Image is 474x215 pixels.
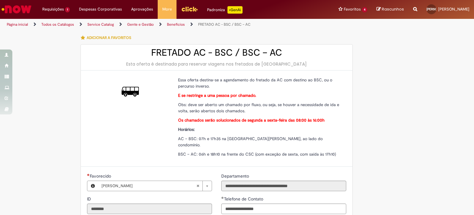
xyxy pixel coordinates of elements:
[426,7,451,11] span: [PERSON_NAME]
[198,22,251,27] a: FRETADO AC - BSC / BSC – AC
[221,173,250,179] label: Somente leitura - Departamento
[90,173,112,179] span: Necessários - Favorecido
[376,6,404,12] a: Rascunhos
[178,77,332,89] span: Essa oferta destina-se a agendamento do fretado da AC com destino ao BSC, ou o percurso inverso.
[221,204,346,214] input: Telefone de Contato
[87,174,90,176] span: Obrigatório Preenchido
[181,4,198,14] img: click_logo_yellow_360x200.png
[207,6,243,14] div: Padroniza
[87,35,131,40] span: Adicionar a Favoritos
[41,22,74,27] a: Todos os Catálogos
[102,181,196,191] span: [PERSON_NAME]
[127,22,154,27] a: Gente e Gestão
[87,204,212,214] input: ID
[1,3,32,15] img: ServiceNow
[224,196,264,202] span: Telefone de Contato
[382,6,404,12] span: Rascunhos
[362,7,367,12] span: 4
[221,181,346,191] input: Departamento
[178,136,323,148] span: AC – BSC: 07h e 17h35 na [GEOGRAPHIC_DATA][PERSON_NAME], ao lado do condomínio.
[178,102,339,114] span: Obs: deve ser aberto um chamado por fluxo, ou seja, se houver a necessidade de ida e volta, serão...
[122,83,139,100] img: FRETADO AC - BSC / BSC – AC
[438,6,469,12] span: [PERSON_NAME]
[79,6,122,12] span: Despesas Corporativas
[178,152,336,157] span: BSC – AC: 06h e 18h10 na frente do CSC (com exceção de sexta, com saída às 17h10)
[65,7,70,12] span: 1
[87,22,114,27] a: Service Catalog
[167,22,185,27] a: Benefícios
[193,181,202,191] abbr: Limpar campo Favorecido
[178,118,325,123] strong: Os chamados serão solucionados de segunda a sexta-feira das 08:00 às 16:00h
[7,22,28,27] a: Página inicial
[42,6,64,12] span: Requisições
[87,196,92,202] span: Somente leitura - ID
[344,6,361,12] span: Favoritos
[87,181,98,191] button: Favorecido, Visualizar este registro Juan Cavalcante de Oliveira
[178,127,195,132] strong: Horários:
[227,6,243,14] p: +GenAi
[87,61,346,67] div: Esta oferta é destinada para reservar viagens nos fretados de [GEOGRAPHIC_DATA]
[81,31,135,44] button: Adicionar a Favoritos
[87,196,92,202] label: Somente leitura - ID
[178,93,256,98] strong: E se restringe a uma pessoa por chamado.
[87,48,346,58] h2: FRETADO AC - BSC / BSC – AC
[221,173,250,179] span: Somente leitura - Departamento
[5,19,311,30] ul: Trilhas de página
[221,196,224,199] span: Obrigatório Preenchido
[131,6,153,12] span: Aprovações
[162,6,172,12] span: More
[98,181,212,191] a: [PERSON_NAME]Limpar campo Favorecido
